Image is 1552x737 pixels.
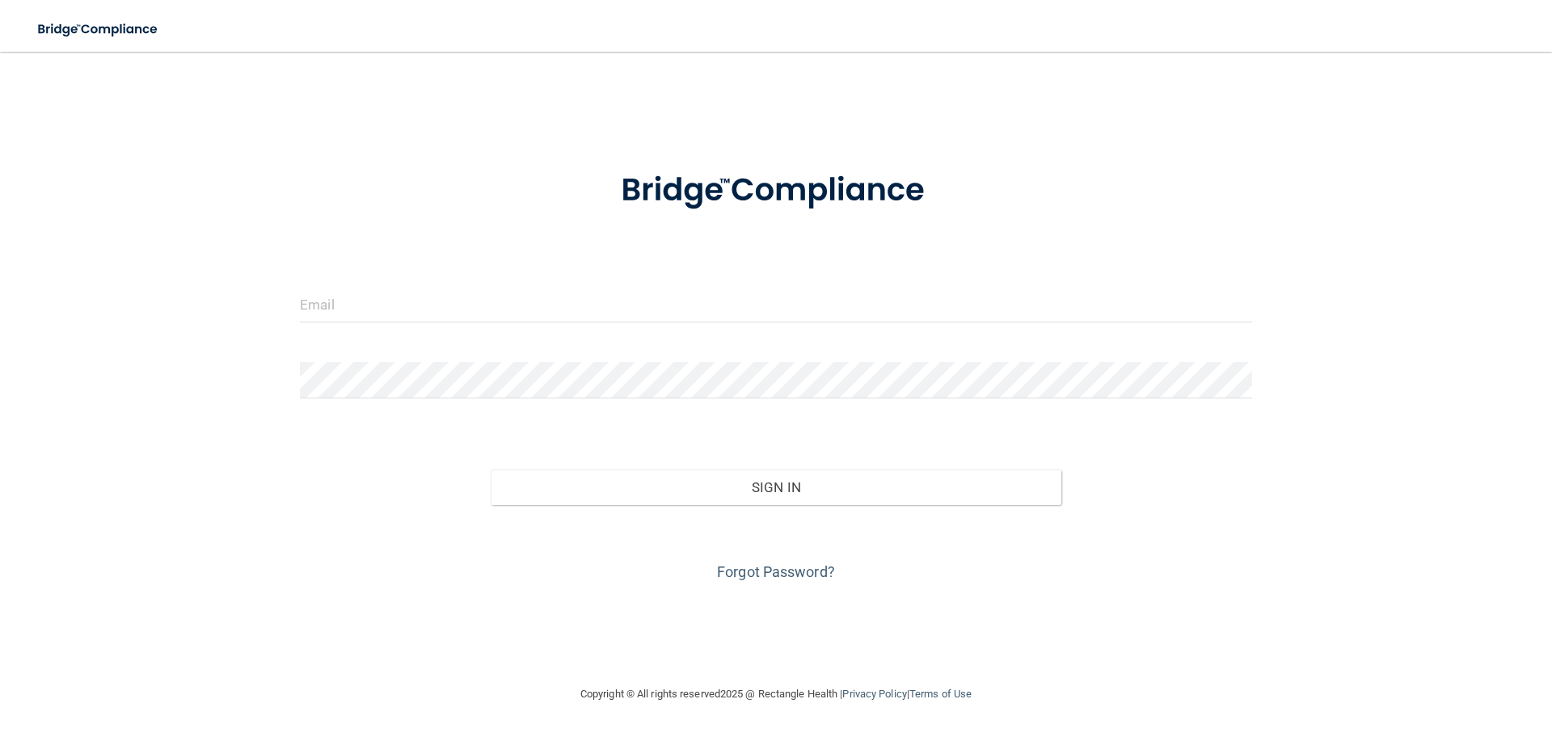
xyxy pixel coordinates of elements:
[717,563,835,580] a: Forgot Password?
[909,688,972,700] a: Terms of Use
[300,286,1252,322] input: Email
[588,149,964,233] img: bridge_compliance_login_screen.278c3ca4.svg
[24,13,173,46] img: bridge_compliance_login_screen.278c3ca4.svg
[481,668,1071,720] div: Copyright © All rights reserved 2025 @ Rectangle Health | |
[842,688,906,700] a: Privacy Policy
[491,470,1062,505] button: Sign In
